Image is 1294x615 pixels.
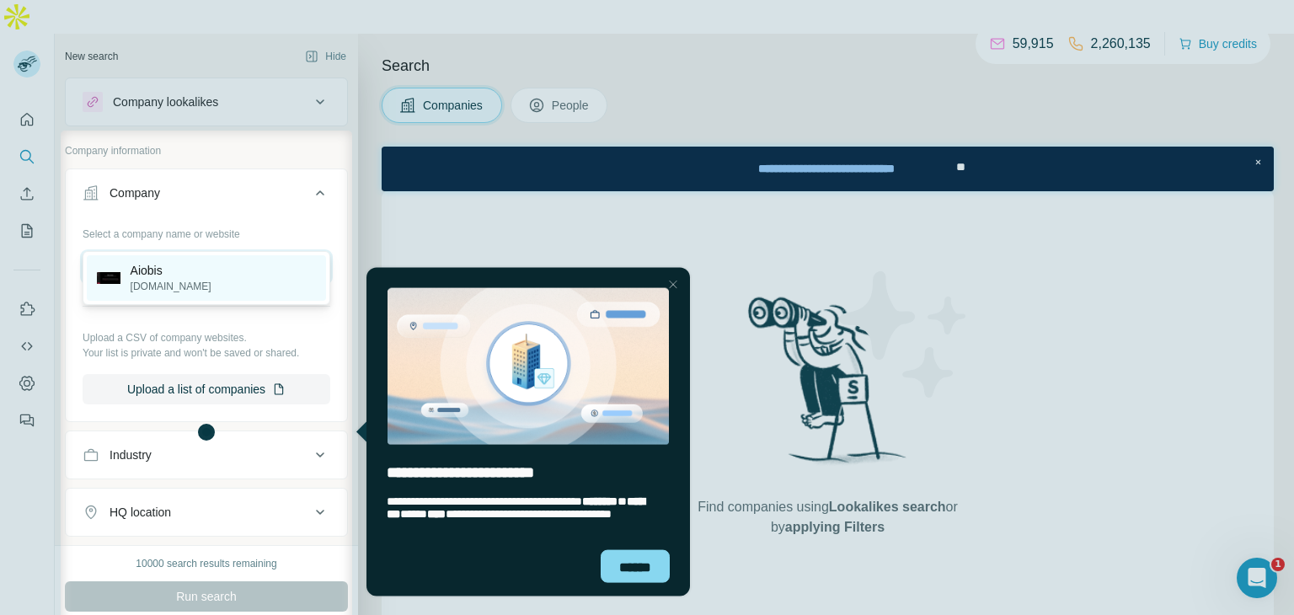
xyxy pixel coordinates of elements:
[131,279,211,294] p: [DOMAIN_NAME]
[83,220,330,242] div: Select a company name or website
[110,184,160,201] div: Company
[66,173,347,220] button: Company
[66,492,347,532] button: HQ location
[131,262,211,279] p: Aiobis
[136,556,276,571] div: 10000 search results remaining
[66,435,347,475] button: Industry
[352,265,693,600] iframe: Tooltip
[83,374,330,404] button: Upload a list of companies
[110,447,152,463] div: Industry
[868,7,885,24] div: Close Step
[83,330,330,345] p: Upload a CSV of company websites.
[65,143,348,158] p: Company information
[329,3,561,40] div: Watch our October Product update
[83,345,330,361] p: Your list is private and won't be saved or shared.
[110,504,171,521] div: HQ location
[97,272,120,284] img: Aiobis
